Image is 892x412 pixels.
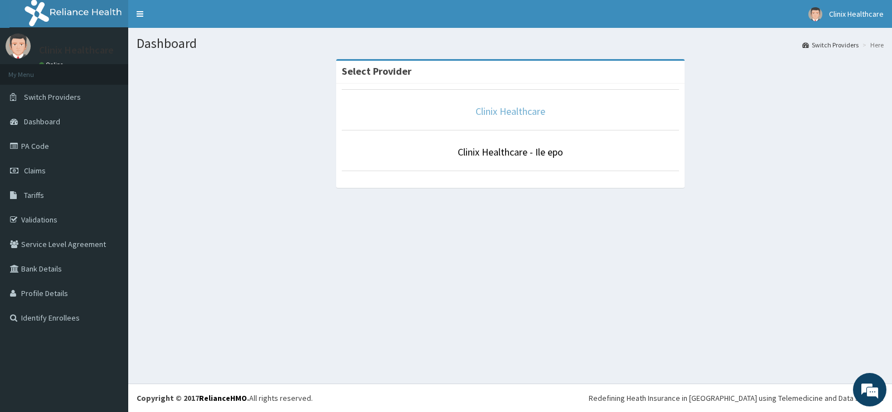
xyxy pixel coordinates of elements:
[24,166,46,176] span: Claims
[6,33,31,59] img: User Image
[39,61,66,69] a: Online
[39,45,114,55] p: Clinix Healthcare
[860,40,884,50] li: Here
[589,392,884,404] div: Redefining Heath Insurance in [GEOGRAPHIC_DATA] using Telemedicine and Data Science!
[21,56,45,84] img: d_794563401_company_1708531726252_794563401
[24,117,60,127] span: Dashboard
[24,92,81,102] span: Switch Providers
[808,7,822,21] img: User Image
[128,384,892,412] footer: All rights reserved.
[199,393,247,403] a: RelianceHMO
[6,285,212,324] textarea: Type your message and hit 'Enter'
[476,105,545,118] a: Clinix Healthcare
[58,62,187,77] div: Chat with us now
[65,130,154,243] span: We're online!
[829,9,884,19] span: Clinix Healthcare
[24,190,44,200] span: Tariffs
[802,40,859,50] a: Switch Providers
[137,36,884,51] h1: Dashboard
[183,6,210,32] div: Minimize live chat window
[137,393,249,403] strong: Copyright © 2017 .
[458,146,563,158] a: Clinix Healthcare - Ile epo
[342,65,411,77] strong: Select Provider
